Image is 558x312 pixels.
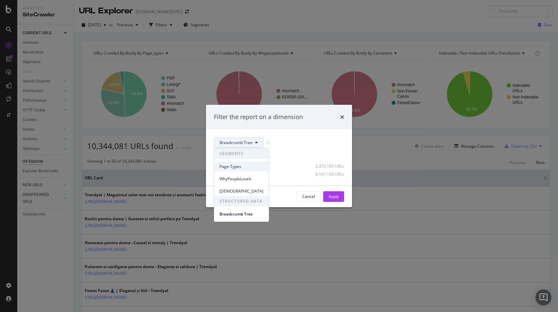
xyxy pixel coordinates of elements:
[340,113,344,121] div: times
[214,113,303,121] div: Filter the report on a dimension
[535,289,551,305] div: Open Intercom Messenger
[220,188,263,194] span: CanonTest
[214,148,269,159] span: SEGMENTS
[323,191,344,202] button: Apply
[328,194,339,199] div: Apply
[220,140,252,145] span: Breadcrumb Tree
[214,153,344,159] div: Select all data available
[214,137,263,148] button: Breadcrumb Tree
[220,211,263,217] span: Breadcrumb Tree
[220,164,263,170] span: Page-Types
[312,163,344,169] div: 2,373,183 URLs
[297,191,321,202] button: Cancel
[302,194,315,199] div: Cancel
[220,176,263,182] span: WhyPeopleLoveit
[312,171,344,177] div: 8,101,150 URLs
[206,105,352,207] div: modal
[214,196,269,207] span: STRUCTURED DATA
